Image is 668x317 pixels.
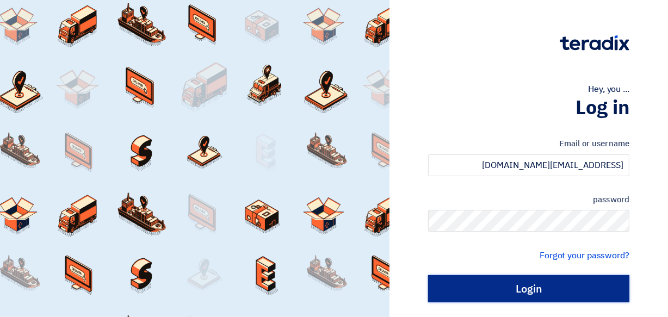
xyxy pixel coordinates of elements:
[576,93,629,122] font: Log in
[593,194,629,206] font: password
[559,138,629,150] font: Email or username
[540,249,629,262] a: Forgot your password?
[588,83,629,96] font: Hey, you ...
[560,35,629,51] img: Teradix logo
[428,154,629,176] input: Enter your work email or username...
[428,275,629,302] input: Login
